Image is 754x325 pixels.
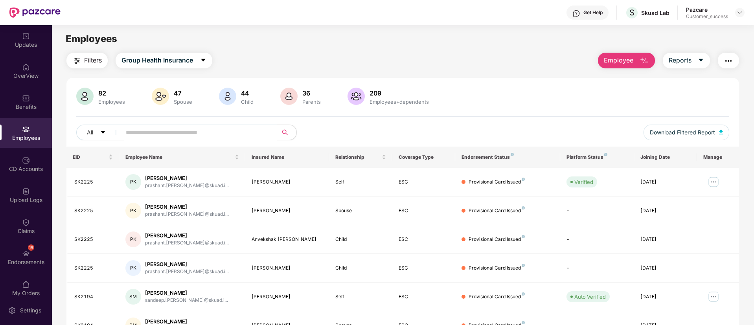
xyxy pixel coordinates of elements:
td: - [560,254,634,283]
th: Joining Date [634,147,697,168]
span: Employees [66,33,117,44]
th: Employee Name [119,147,245,168]
div: ESC [399,207,449,215]
span: Reports [669,55,691,65]
div: 209 [368,89,430,97]
div: 36 [301,89,322,97]
div: Spouse [172,99,194,105]
div: PK [125,174,141,190]
div: [PERSON_NAME] [252,293,323,301]
span: caret-down [698,57,704,64]
div: [PERSON_NAME] [145,289,228,297]
button: search [277,125,297,140]
div: [DATE] [640,207,691,215]
div: [DATE] [640,264,691,272]
img: manageButton [707,290,720,303]
div: ESC [399,293,449,301]
div: SK2225 [74,236,113,243]
img: svg+xml;base64,PHN2ZyB4bWxucz0iaHR0cDovL3d3dy53My5vcmcvMjAwMC9zdmciIHhtbG5zOnhsaW5rPSJodHRwOi8vd3... [640,56,649,66]
span: Download Filtered Report [650,128,715,137]
span: Group Health Insurance [121,55,193,65]
div: [PERSON_NAME] [145,261,229,268]
img: svg+xml;base64,PHN2ZyB4bWxucz0iaHR0cDovL3d3dy53My5vcmcvMjAwMC9zdmciIHdpZHRoPSI4IiBoZWlnaHQ9IjgiIH... [522,264,525,267]
div: [DATE] [640,293,691,301]
th: Manage [697,147,739,168]
div: 44 [239,89,255,97]
div: Provisional Card Issued [469,207,525,215]
img: svg+xml;base64,PHN2ZyB4bWxucz0iaHR0cDovL3d3dy53My5vcmcvMjAwMC9zdmciIHdpZHRoPSIyNCIgaGVpZ2h0PSIyNC... [724,56,733,66]
div: 82 [97,89,127,97]
img: svg+xml;base64,PHN2ZyB4bWxucz0iaHR0cDovL3d3dy53My5vcmcvMjAwMC9zdmciIHhtbG5zOnhsaW5rPSJodHRwOi8vd3... [348,88,365,105]
th: EID [66,147,119,168]
div: [PERSON_NAME] [252,264,323,272]
img: svg+xml;base64,PHN2ZyB4bWxucz0iaHR0cDovL3d3dy53My5vcmcvMjAwMC9zdmciIHhtbG5zOnhsaW5rPSJodHRwOi8vd3... [152,88,169,105]
img: svg+xml;base64,PHN2ZyBpZD0iQ0RfQWNjb3VudHMiIGRhdGEtbmFtZT0iQ0QgQWNjb3VudHMiIHhtbG5zPSJodHRwOi8vd3... [22,156,30,164]
span: Employee [604,55,633,65]
button: Reportscaret-down [663,53,710,68]
img: svg+xml;base64,PHN2ZyB4bWxucz0iaHR0cDovL3d3dy53My5vcmcvMjAwMC9zdmciIHhtbG5zOnhsaW5rPSJodHRwOi8vd3... [76,88,94,105]
img: svg+xml;base64,PHN2ZyBpZD0iQ2xhaW0iIHhtbG5zPSJodHRwOi8vd3d3LnczLm9yZy8yMDAwL3N2ZyIgd2lkdGg9IjIwIi... [22,219,30,226]
div: Anvekshak [PERSON_NAME] [252,236,323,243]
div: SM [125,289,141,305]
img: svg+xml;base64,PHN2ZyBpZD0iVXBkYXRlZCIgeG1sbnM9Imh0dHA6Ly93d3cudzMub3JnLzIwMDAvc3ZnIiB3aWR0aD0iMj... [22,32,30,40]
div: Parents [301,99,322,105]
th: Coverage Type [392,147,455,168]
div: [PERSON_NAME] [145,174,229,182]
div: SK2225 [74,264,113,272]
td: - [560,196,634,225]
div: sandeep.[PERSON_NAME]@skuad.i... [145,297,228,304]
span: caret-down [200,57,206,64]
div: [PERSON_NAME] [252,178,323,186]
div: Child [239,99,255,105]
div: Auto Verified [574,293,606,301]
span: Employee Name [125,154,233,160]
div: prashant.[PERSON_NAME]@skuad.i... [145,268,229,275]
button: Download Filtered Report [644,125,729,140]
button: Filters [66,53,108,68]
img: svg+xml;base64,PHN2ZyB4bWxucz0iaHR0cDovL3d3dy53My5vcmcvMjAwMC9zdmciIHdpZHRoPSI4IiBoZWlnaHQ9IjgiIH... [511,153,514,156]
img: svg+xml;base64,PHN2ZyB4bWxucz0iaHR0cDovL3d3dy53My5vcmcvMjAwMC9zdmciIHhtbG5zOnhsaW5rPSJodHRwOi8vd3... [280,88,298,105]
span: All [87,128,93,137]
div: prashant.[PERSON_NAME]@skuad.i... [145,211,229,218]
td: - [560,225,634,254]
img: svg+xml;base64,PHN2ZyBpZD0iVXBsb2FkX0xvZ3MiIGRhdGEtbmFtZT0iVXBsb2FkIExvZ3MiIHhtbG5zPSJodHRwOi8vd3... [22,187,30,195]
div: 47 [172,89,194,97]
div: Child [335,236,386,243]
div: Skuad Lab [641,9,669,17]
div: Provisional Card Issued [469,236,525,243]
span: caret-down [100,130,106,136]
button: Group Health Insurancecaret-down [116,53,212,68]
img: svg+xml;base64,PHN2ZyBpZD0iU2V0dGluZy0yMHgyMCIgeG1sbnM9Imh0dHA6Ly93d3cudzMub3JnLzIwMDAvc3ZnIiB3aW... [8,307,16,314]
span: EID [73,154,107,160]
img: svg+xml;base64,PHN2ZyBpZD0iTXlfT3JkZXJzIiBkYXRhLW5hbWU9Ik15IE9yZGVycyIgeG1sbnM9Imh0dHA6Ly93d3cudz... [22,281,30,288]
div: SK2225 [74,178,113,186]
button: Employee [598,53,655,68]
div: PK [125,203,141,219]
img: svg+xml;base64,PHN2ZyB4bWxucz0iaHR0cDovL3d3dy53My5vcmcvMjAwMC9zdmciIHdpZHRoPSI4IiBoZWlnaHQ9IjgiIH... [522,178,525,181]
th: Insured Name [245,147,329,168]
div: Self [335,178,386,186]
img: svg+xml;base64,PHN2ZyB4bWxucz0iaHR0cDovL3d3dy53My5vcmcvMjAwMC9zdmciIHdpZHRoPSI4IiBoZWlnaHQ9IjgiIH... [522,292,525,296]
div: Employees [97,99,127,105]
div: Platform Status [566,154,627,160]
div: 18 [28,244,34,251]
img: svg+xml;base64,PHN2ZyB4bWxucz0iaHR0cDovL3d3dy53My5vcmcvMjAwMC9zdmciIHdpZHRoPSI4IiBoZWlnaHQ9IjgiIH... [604,153,607,156]
div: Verified [574,178,593,186]
img: svg+xml;base64,PHN2ZyB4bWxucz0iaHR0cDovL3d3dy53My5vcmcvMjAwMC9zdmciIHhtbG5zOnhsaW5rPSJodHRwOi8vd3... [719,130,723,134]
img: svg+xml;base64,PHN2ZyBpZD0iQmVuZWZpdHMiIHhtbG5zPSJodHRwOi8vd3d3LnczLm9yZy8yMDAwL3N2ZyIgd2lkdGg9Ij... [22,94,30,102]
button: Allcaret-down [76,125,124,140]
div: [DATE] [640,178,691,186]
img: svg+xml;base64,PHN2ZyBpZD0iRW1wbG95ZWVzIiB4bWxucz0iaHR0cDovL3d3dy53My5vcmcvMjAwMC9zdmciIHdpZHRoPS... [22,125,30,133]
div: ESC [399,178,449,186]
img: svg+xml;base64,PHN2ZyB4bWxucz0iaHR0cDovL3d3dy53My5vcmcvMjAwMC9zdmciIHdpZHRoPSI4IiBoZWlnaHQ9IjgiIH... [522,206,525,209]
div: [DATE] [640,236,691,243]
div: Settings [18,307,44,314]
div: Provisional Card Issued [469,178,525,186]
div: ESC [399,236,449,243]
div: prashant.[PERSON_NAME]@skuad.i... [145,239,229,247]
span: S [629,8,634,17]
img: svg+xml;base64,PHN2ZyB4bWxucz0iaHR0cDovL3d3dy53My5vcmcvMjAwMC9zdmciIHdpZHRoPSI4IiBoZWlnaHQ9IjgiIH... [522,235,525,238]
div: [PERSON_NAME] [145,232,229,239]
div: Child [335,264,386,272]
div: SK2194 [74,293,113,301]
